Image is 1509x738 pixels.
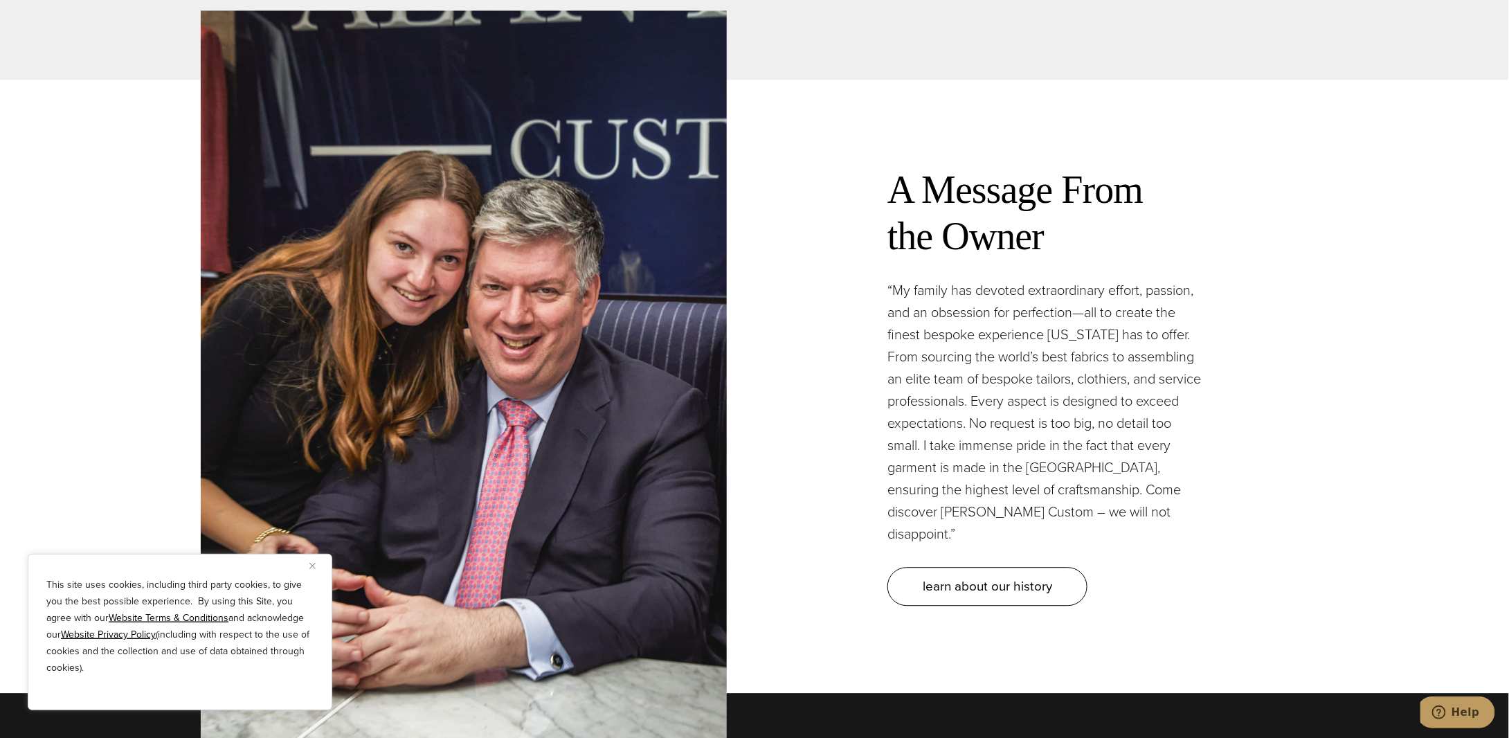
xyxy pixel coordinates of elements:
button: Close [309,557,326,574]
a: Website Terms & Conditions [109,611,228,625]
span: learn about our history [923,576,1052,596]
h2: A Message From the Owner [887,139,1203,260]
p: This site uses cookies, including third party cookies, to give you the best possible experience. ... [46,577,314,676]
a: learn about our history [887,567,1087,606]
iframe: Opens a widget where you can chat to one of our agents [1420,696,1495,731]
a: Website Privacy Policy [61,627,156,642]
img: Close [309,563,316,569]
p: “My family has devoted extraordinary effort, passion, and an obsession for perfection—all to crea... [887,279,1203,545]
